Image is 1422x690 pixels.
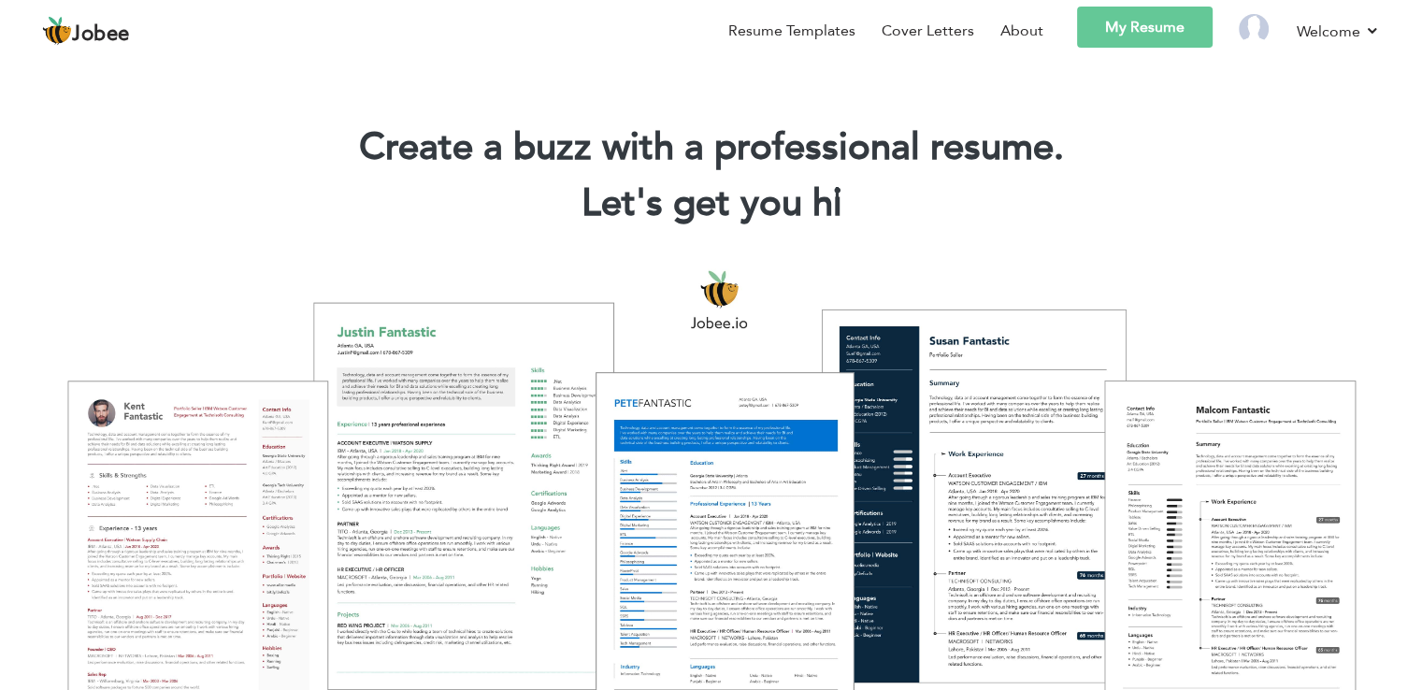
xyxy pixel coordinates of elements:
[1077,7,1213,48] a: My Resume
[833,178,841,229] span: |
[42,16,130,46] a: Jobee
[728,20,855,42] a: Resume Templates
[42,16,72,46] img: jobee.io
[673,178,842,229] span: get you hi
[28,123,1394,172] h1: Create a buzz with a professional resume.
[28,180,1394,228] h2: Let's
[882,20,974,42] a: Cover Letters
[1000,20,1043,42] a: About
[1239,14,1269,44] img: Profile Img
[1297,20,1380,43] a: Welcome
[72,24,130,45] span: Jobee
